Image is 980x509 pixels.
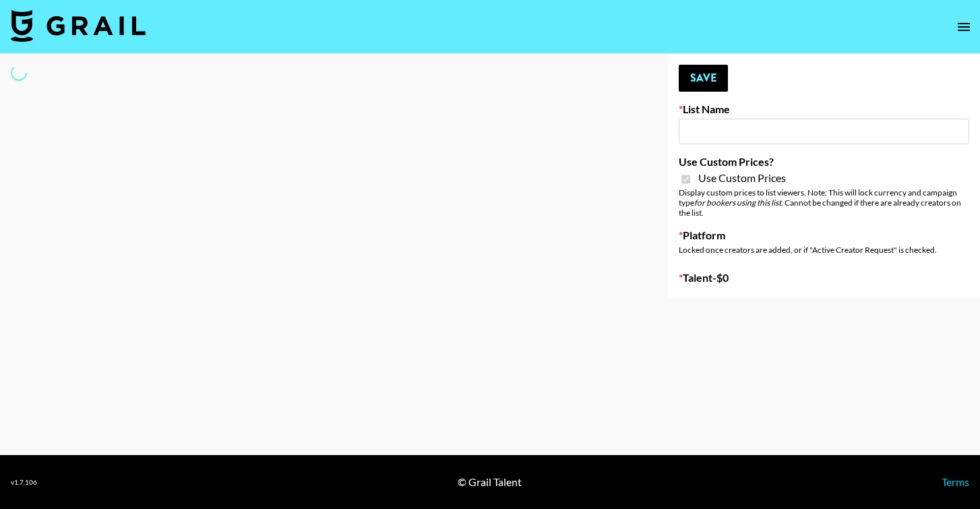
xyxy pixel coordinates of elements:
label: Use Custom Prices? [679,155,969,169]
em: for bookers using this list [694,198,781,208]
div: © Grail Talent [458,475,522,489]
div: Locked once creators are added, or if "Active Creator Request" is checked. [679,245,969,255]
label: Platform [679,229,969,242]
button: Save [679,65,728,92]
button: open drawer [950,13,977,40]
div: v 1.7.106 [11,478,37,487]
span: Use Custom Prices [698,171,786,185]
label: List Name [679,102,969,116]
a: Terms [942,475,969,488]
div: Display custom prices to list viewers. Note: This will lock currency and campaign type . Cannot b... [679,187,969,218]
img: Grail Talent [11,9,146,42]
label: Talent - $ 0 [679,271,969,285]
